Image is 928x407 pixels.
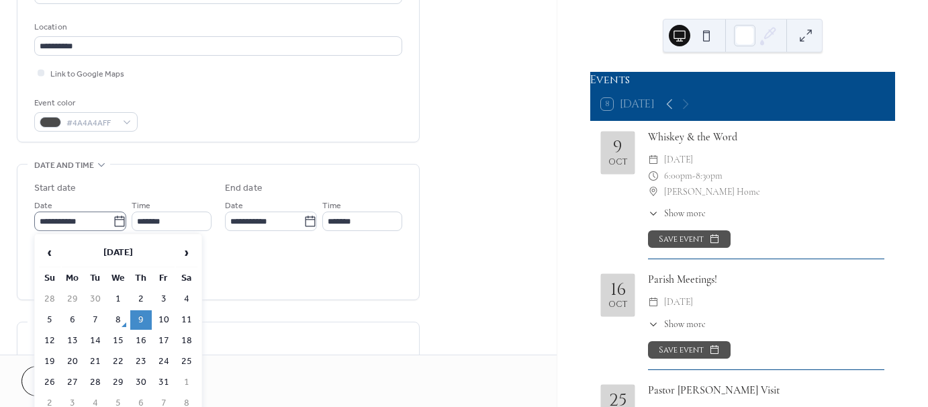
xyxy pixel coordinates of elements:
td: 6 [62,310,83,330]
td: 18 [176,331,197,351]
td: 25 [176,352,197,371]
button: Cancel [21,366,104,396]
span: Time [132,199,150,213]
div: ​ [648,184,659,200]
td: 5 [39,310,60,330]
td: 24 [153,352,175,371]
div: Pastor [PERSON_NAME] Visit [648,382,884,398]
td: 26 [39,373,60,392]
div: Oct [608,301,628,310]
span: 6:00pm [664,168,692,184]
td: 2 [130,289,152,309]
span: - [692,168,696,184]
span: #4A4A4AFF [66,116,116,130]
td: 29 [107,373,129,392]
td: 27 [62,373,83,392]
td: 1 [176,373,197,392]
span: Date [225,199,243,213]
div: ​ [648,168,659,184]
td: 9 [130,310,152,330]
span: Date [34,199,52,213]
td: 13 [62,331,83,351]
span: › [177,239,197,266]
div: End date [225,181,263,195]
td: 30 [85,289,106,309]
div: Parish Meetings! [648,271,884,287]
th: Fr [153,269,175,288]
td: 31 [153,373,175,392]
td: 30 [130,373,152,392]
div: Start date [34,181,76,195]
span: 8:30pm [696,168,723,184]
td: 21 [85,352,106,371]
span: [DATE] [664,152,693,168]
div: ​ [648,294,659,310]
div: Oct [608,159,628,167]
th: Th [130,269,152,288]
button: Save event [648,341,731,359]
button: Save event [648,230,731,248]
td: 11 [176,310,197,330]
div: 9 [613,139,622,156]
div: Whiskey & the Word [648,129,884,145]
th: [DATE] [62,238,175,267]
td: 22 [107,352,129,371]
div: Location [34,20,400,34]
th: We [107,269,129,288]
td: 19 [39,352,60,371]
button: ​Show more [648,317,706,331]
button: ​Show more [648,206,706,220]
div: Events [590,72,895,88]
th: Su [39,269,60,288]
td: 29 [62,289,83,309]
th: Mo [62,269,83,288]
div: 16 [610,281,626,298]
td: 17 [153,331,175,351]
td: 8 [107,310,129,330]
span: ‹ [40,239,60,266]
span: Time [322,199,341,213]
span: Show more [664,206,706,220]
td: 1 [107,289,129,309]
th: Sa [176,269,197,288]
td: 28 [85,373,106,392]
td: 15 [107,331,129,351]
td: 28 [39,289,60,309]
td: 14 [85,331,106,351]
div: ​ [648,206,659,220]
th: Tu [85,269,106,288]
span: Show more [664,317,706,331]
div: ​ [648,317,659,331]
span: Date and time [34,159,94,173]
td: 12 [39,331,60,351]
td: 3 [153,289,175,309]
div: ​ [648,152,659,168]
td: 23 [130,352,152,371]
td: 16 [130,331,152,351]
td: 7 [85,310,106,330]
td: 4 [176,289,197,309]
div: Event color [34,96,135,110]
span: [PERSON_NAME] Home [664,184,760,200]
td: 20 [62,352,83,371]
td: 10 [153,310,175,330]
span: [DATE] [664,294,693,310]
span: Link to Google Maps [50,67,124,81]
